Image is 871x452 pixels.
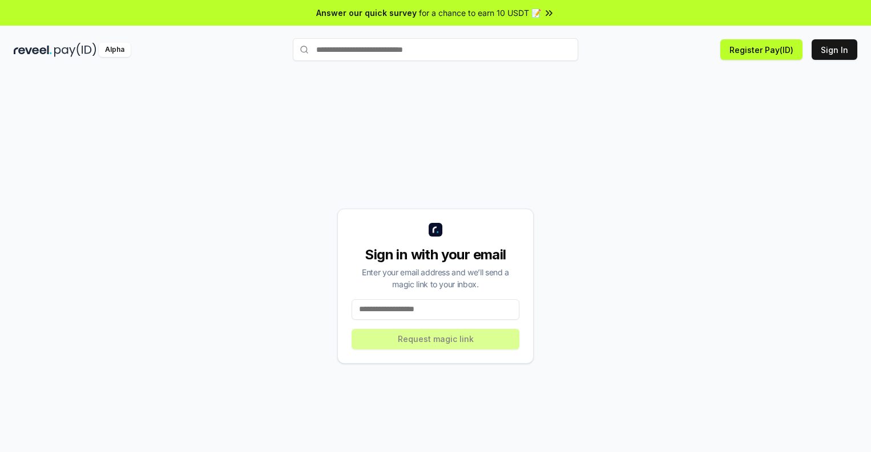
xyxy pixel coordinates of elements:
div: Alpha [99,43,131,57]
img: pay_id [54,43,96,57]
span: for a chance to earn 10 USDT 📝 [419,7,541,19]
div: Sign in with your email [352,246,519,264]
img: logo_small [429,223,442,237]
button: Register Pay(ID) [720,39,803,60]
button: Sign In [812,39,857,60]
div: Enter your email address and we’ll send a magic link to your inbox. [352,266,519,290]
span: Answer our quick survey [316,7,417,19]
img: reveel_dark [14,43,52,57]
